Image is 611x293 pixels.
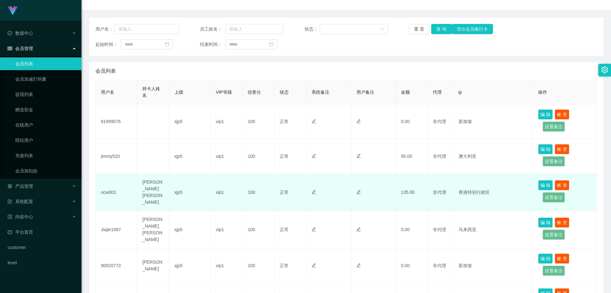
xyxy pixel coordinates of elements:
[555,109,569,120] button: 账 变
[15,57,76,70] a: 会员列表
[396,174,428,211] td: 135.00
[538,253,553,264] button: 编 辑
[409,24,429,34] button: 重 置
[15,88,76,101] a: 提现列表
[242,104,274,139] td: 100
[8,31,33,36] span: 数据中心
[169,174,211,211] td: xjp5
[312,154,316,158] i: 图标: edit
[280,263,289,268] span: 正常
[242,174,274,211] td: 100
[8,199,33,204] span: 系统配置
[356,154,361,158] i: 图标: edit
[211,174,242,211] td: vip1
[452,24,493,34] button: 导出会员银行卡
[15,103,76,116] a: 赠送彩金
[211,104,242,139] td: vip1
[543,156,565,166] button: 设置备注
[396,104,428,139] td: 0.00
[538,109,553,120] button: 编 辑
[8,184,12,188] i: 图标: appstore-o
[8,31,12,35] i: 图标: check-circle-o
[433,190,446,195] span: 非代理
[312,227,316,231] i: 图标: edit
[555,253,569,264] button: 账 变
[95,67,116,75] span: 会员列表
[216,90,232,95] span: VIP等级
[169,139,211,174] td: xjp5
[8,199,12,204] i: 图标: form
[356,90,374,95] span: 用户备注
[453,139,533,174] td: 澳大利亚
[211,248,242,283] td: vip1
[169,104,211,139] td: xjp5
[453,174,533,211] td: 香港特别行政区
[356,119,361,123] i: 图标: edit
[8,46,12,51] i: 图标: table
[312,119,316,123] i: 图标: edit
[453,248,533,283] td: 新加坡
[8,184,33,189] span: 产品管理
[8,214,33,219] span: 内容中心
[169,211,211,248] td: xjp5
[15,119,76,131] a: 在线用户
[211,139,242,174] td: vip1
[543,230,565,240] button: 设置备注
[433,227,446,232] span: 非代理
[8,226,76,238] a: 图标: dashboard平台首页
[115,24,179,34] input: 请输入
[401,90,410,95] span: 金额
[280,154,289,159] span: 正常
[555,180,569,190] button: 账 变
[433,263,446,268] span: 非代理
[200,41,225,48] span: 结束时间：
[15,149,76,162] a: 充值列表
[242,211,274,248] td: 100
[538,217,553,228] button: 编 辑
[15,165,76,177] a: 会员加扣款
[242,248,274,283] td: 100
[459,90,462,95] span: ip
[248,90,261,95] span: 信誉分
[280,119,289,124] span: 正常
[15,134,76,147] a: 陪玩用户
[431,24,452,34] button: 查 询
[137,211,169,248] td: [PERSON_NAME] [PERSON_NAME]
[96,211,137,248] td: Jiajie1997
[280,190,289,195] span: 正常
[356,190,361,194] i: 图标: edit
[305,26,320,33] span: 状态：
[433,154,446,159] span: 非代理
[543,121,565,132] button: 设置备注
[8,215,12,219] i: 图标: profile
[137,174,169,211] td: [PERSON_NAME] [PERSON_NAME]
[95,41,121,48] span: 起始时间：
[433,90,442,95] span: 代理
[356,263,361,267] i: 图标: edit
[242,139,274,174] td: 100
[538,180,553,190] button: 编 辑
[433,119,446,124] span: 非代理
[280,227,289,232] span: 正常
[269,42,274,47] i: 图标: calendar
[453,211,533,248] td: 马来西亚
[8,46,33,51] span: 会员管理
[280,90,289,95] span: 状态
[225,24,284,34] input: 请输入
[95,26,115,33] span: 用户名：
[8,6,18,15] img: logo.9652507e.png
[396,211,428,248] td: 0.00
[96,104,137,139] td: 81999076
[96,139,137,174] td: jimmy520
[165,42,169,47] i: 图标: calendar
[555,144,569,154] button: 账 变
[538,90,547,95] span: 操作
[396,248,428,283] td: 0.00
[453,104,533,139] td: 新加坡
[538,144,553,154] button: 编 辑
[169,248,211,283] td: xjp5
[601,66,608,73] i: 图标: setting
[312,190,316,194] i: 图标: edit
[96,248,137,283] td: 90020773
[174,90,183,95] span: 上级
